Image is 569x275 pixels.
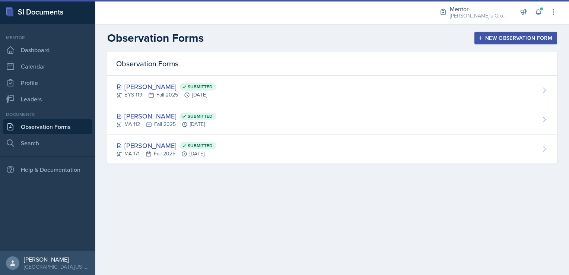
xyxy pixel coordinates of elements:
[3,59,92,74] a: Calendar
[3,119,92,134] a: Observation Forms
[107,76,557,105] a: [PERSON_NAME] Submitted BYS 119Fall 2025[DATE]
[107,105,557,135] a: [PERSON_NAME] Submitted MA 112Fall 2025[DATE]
[116,140,216,151] div: [PERSON_NAME]
[3,34,92,41] div: Mentor
[188,143,213,149] span: Submitted
[107,31,204,45] h2: Observation Forms
[116,82,216,92] div: [PERSON_NAME]
[3,42,92,57] a: Dashboard
[450,4,509,13] div: Mentor
[24,256,89,263] div: [PERSON_NAME]
[116,150,216,158] div: MA 171 Fall 2025 [DATE]
[3,136,92,151] a: Search
[24,263,89,271] div: [GEOGRAPHIC_DATA][US_STATE] in [GEOGRAPHIC_DATA]
[116,91,216,99] div: BYS 119 Fall 2025 [DATE]
[188,113,213,119] span: Submitted
[107,135,557,164] a: [PERSON_NAME] Submitted MA 171Fall 2025[DATE]
[479,35,552,41] div: New Observation Form
[107,52,557,76] div: Observation Forms
[450,12,509,20] div: [PERSON_NAME]'s Group / Fall 2025
[3,111,92,118] div: Documents
[116,111,216,121] div: [PERSON_NAME]
[3,162,92,177] div: Help & Documentation
[116,120,216,128] div: MA 112 Fall 2025 [DATE]
[474,32,557,44] button: New Observation Form
[3,92,92,107] a: Leaders
[3,75,92,90] a: Profile
[188,84,213,90] span: Submitted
